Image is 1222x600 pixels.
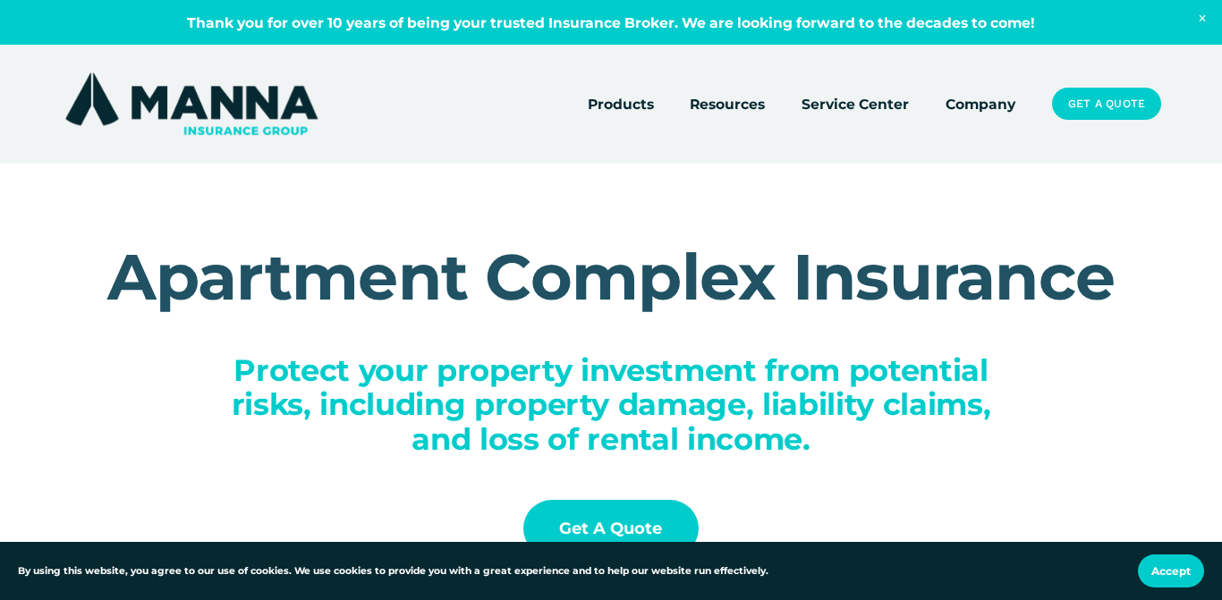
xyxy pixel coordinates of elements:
span: Resources [690,93,765,115]
strong: Protect your property investment from potential risks, including property damage, liability claim... [232,351,1000,457]
span: Apartment Complex Insurance [107,238,1116,316]
p: By using this website, you agree to our use of cookies. We use cookies to provide you with a grea... [18,563,768,579]
button: Accept [1138,554,1204,587]
img: Manna Insurance Group [61,69,321,139]
a: folder dropdown [588,91,654,116]
span: Products [588,93,654,115]
a: folder dropdown [690,91,765,116]
a: Service Center [802,91,909,116]
a: Company [946,91,1015,116]
a: Get a Quote [1052,88,1160,120]
span: Accept [1151,564,1191,578]
a: Get a Quote [523,500,699,557]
